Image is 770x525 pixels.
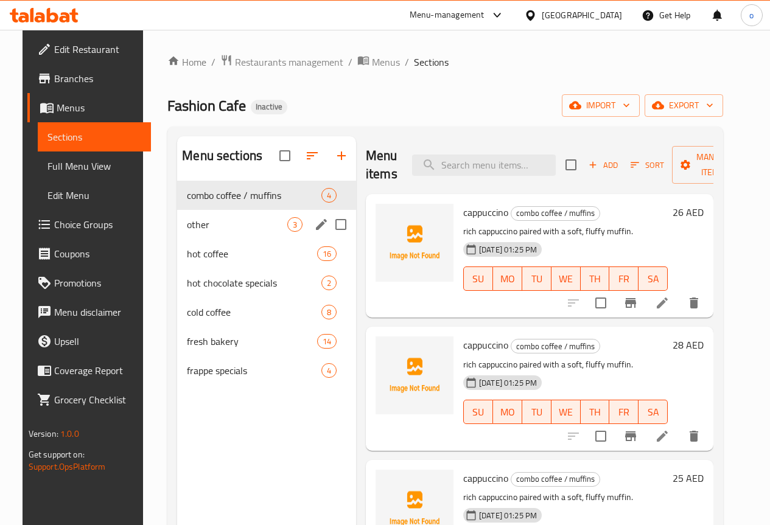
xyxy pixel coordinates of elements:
[177,176,356,390] nav: Menu sections
[463,357,668,372] p: rich cappuccino paired with a soft, fluffy muffin.
[167,92,246,119] span: Fashion Cafe
[287,217,303,232] div: items
[54,246,141,261] span: Coupons
[322,365,336,377] span: 4
[54,305,141,319] span: Menu disclaimer
[47,130,141,144] span: Sections
[584,156,623,175] button: Add
[60,426,79,442] span: 1.0.0
[312,215,331,234] button: edit
[27,385,151,414] a: Grocery Checklist
[463,266,493,291] button: SU
[463,203,508,221] span: cappuccino
[551,400,581,424] button: WE
[321,188,337,203] div: items
[187,305,321,319] span: cold coffee
[54,217,141,232] span: Choice Groups
[672,146,754,184] button: Manage items
[584,156,623,175] span: Add item
[556,403,576,421] span: WE
[57,100,141,115] span: Menus
[511,339,600,353] div: combo coffee / muffins
[327,141,356,170] button: Add section
[187,246,317,261] span: hot coffee
[463,224,668,239] p: rich cappuccino paired with a soft, fluffy muffin.
[673,336,704,353] h6: 28 AED
[493,400,522,424] button: MO
[581,266,610,291] button: TH
[655,296,670,310] a: Edit menu item
[54,392,141,407] span: Grocery Checklist
[469,403,488,421] span: SU
[498,270,517,288] span: MO
[348,55,352,69] li: /
[609,266,639,291] button: FR
[588,423,614,449] span: Select to update
[187,188,321,203] span: combo coffee / muffins
[587,158,620,172] span: Add
[631,158,664,172] span: Sort
[54,71,141,86] span: Branches
[639,400,668,424] button: SA
[376,204,453,282] img: cappuccino
[177,268,356,297] div: hot chocolate specials2
[220,54,343,70] a: Restaurants management
[655,429,670,443] a: Edit menu item
[177,327,356,356] div: fresh bakery14
[318,336,336,347] span: 14
[643,270,663,288] span: SA
[511,206,600,221] div: combo coffee / muffins
[47,188,141,203] span: Edit Menu
[251,100,287,114] div: Inactive
[27,268,151,297] a: Promotions
[551,266,581,291] button: WE
[54,334,141,349] span: Upsell
[614,270,634,288] span: FR
[187,276,321,290] span: hot chocolate specials
[522,400,551,424] button: TU
[556,270,576,288] span: WE
[318,248,336,260] span: 16
[581,400,610,424] button: TH
[562,94,640,117] button: import
[288,219,302,231] span: 3
[187,334,317,349] span: fresh bakery
[654,98,713,113] span: export
[628,156,667,175] button: Sort
[27,35,151,64] a: Edit Restaurant
[38,151,151,181] a: Full Menu View
[469,270,488,288] span: SU
[463,400,493,424] button: SU
[511,339,600,353] span: combo coffee / muffins
[177,356,356,385] div: frappe specials4
[317,246,337,261] div: items
[679,422,709,451] button: delete
[410,8,485,23] div: Menu-management
[463,336,508,354] span: cappuccino
[542,9,622,22] div: [GEOGRAPHIC_DATA]
[177,210,356,239] div: other3edit
[614,403,634,421] span: FR
[749,9,754,22] span: o
[527,270,547,288] span: TU
[572,98,630,113] span: import
[211,55,215,69] li: /
[187,217,287,232] span: other
[673,470,704,487] h6: 25 AED
[558,152,584,178] span: Select section
[177,181,356,210] div: combo coffee / muffins4
[645,94,723,117] button: export
[27,64,151,93] a: Branches
[27,356,151,385] a: Coverage Report
[474,244,542,256] span: [DATE] 01:25 PM
[38,181,151,210] a: Edit Menu
[251,102,287,112] span: Inactive
[522,266,551,291] button: TU
[639,266,668,291] button: SA
[27,327,151,356] a: Upsell
[27,239,151,268] a: Coupons
[29,426,58,442] span: Version:
[47,159,141,173] span: Full Menu View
